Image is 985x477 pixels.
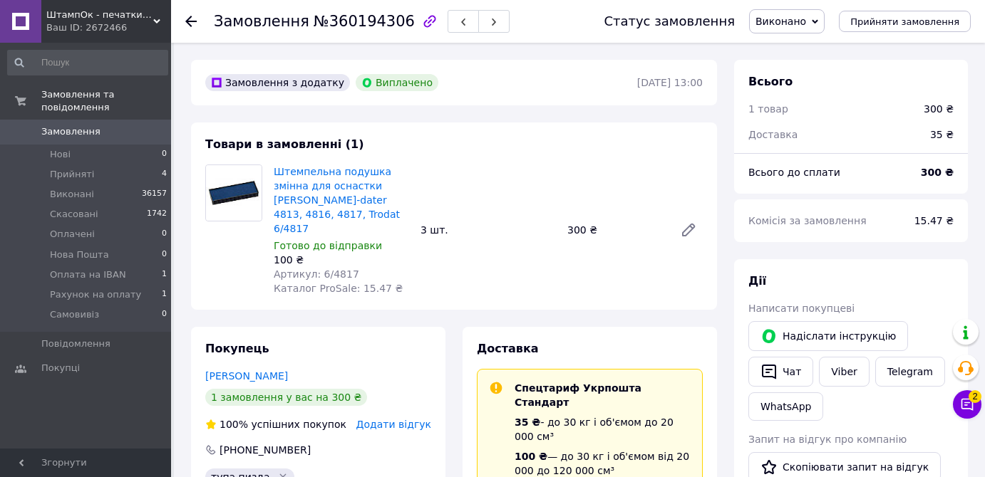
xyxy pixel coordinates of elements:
[748,357,813,387] button: Чат
[185,14,197,28] div: Повернутися назад
[162,148,167,161] span: 0
[41,88,171,114] span: Замовлення та повідомлення
[274,166,400,234] a: Штемпельна подушка змінна для оснастки [PERSON_NAME]-dater 4813, 4816, 4817, Trodat 6/4817
[839,11,971,32] button: Прийняти замовлення
[50,228,95,241] span: Оплачені
[924,102,954,116] div: 300 ₴
[953,390,981,419] button: Чат з покупцем2
[46,21,171,34] div: Ваш ID: 2672466
[969,390,981,403] span: 2
[274,283,403,294] span: Каталог ProSale: 15.47 ₴
[50,288,141,301] span: Рахунок на оплату
[50,268,126,281] span: Оплата на IBAN
[274,240,382,251] span: Готово до відправки
[147,208,167,221] span: 1742
[922,119,962,150] div: 35 ₴
[274,253,409,267] div: 100 ₴
[477,342,539,355] span: Доставка
[748,321,908,351] button: Надіслати інструкцію
[819,357,869,387] a: Viber
[415,220,562,240] div: 3 шт.
[515,451,547,462] span: 100 ₴
[50,308,99,321] span: Самовивіз
[748,215,867,226] span: Комісія за замовлення
[674,216,703,244] a: Редагувати
[50,188,94,201] span: Виконані
[162,248,167,261] span: 0
[162,168,167,181] span: 4
[637,77,703,88] time: [DATE] 13:00
[205,137,364,151] span: Товари в замовленні (1)
[41,125,100,138] span: Замовлення
[274,268,359,280] span: Артикул: 6/4817
[50,168,94,181] span: Прийняті
[206,165,262,221] img: Штемпельна подушка змінна для оснастки printy-dater 4813, 4816, 4817, Trodat 6/4817
[205,417,346,431] div: успішних покупок
[755,16,806,27] span: Виконано
[314,13,415,30] span: №360194306
[748,103,788,115] span: 1 товар
[356,74,438,91] div: Виплачено
[515,415,691,444] div: - до 30 кг і об'ємом до 20 000 см³
[205,342,269,355] span: Покупець
[356,419,431,430] span: Додати відгук
[921,167,954,178] b: 300 ₴
[205,74,350,91] div: Замовлення з додатку
[142,188,167,201] span: 36157
[46,9,153,21] span: ШтампОк - печатки, штампи, факсиміле, оснастки, датери, нумератори
[41,362,80,374] span: Покупці
[41,337,110,350] span: Повідомлення
[162,288,167,301] span: 1
[50,148,71,161] span: Нові
[748,129,798,140] span: Доставка
[914,215,954,226] span: 15.47 ₴
[748,392,823,421] a: WhatsApp
[748,75,793,88] span: Всього
[748,274,766,288] span: Дії
[162,268,167,281] span: 1
[214,13,309,30] span: Замовлення
[162,228,167,241] span: 0
[748,434,907,445] span: Запит на відгук про компанію
[850,16,959,27] span: Прийняти замовлення
[7,50,168,75] input: Пошук
[205,370,288,382] a: [PERSON_NAME]
[220,419,248,430] span: 100%
[50,208,98,221] span: Скасовані
[515,416,540,428] span: 35 ₴
[748,167,840,178] span: Всього до сплати
[205,389,367,406] div: 1 замовлення у вас на 300 ₴
[748,303,855,314] span: Написати покупцеві
[162,308,167,321] span: 0
[50,248,109,261] span: Нова Пошта
[218,443,312,457] div: [PHONE_NUMBER]
[875,357,945,387] a: Telegram
[515,382,641,408] span: Спецтариф Укрпошта Стандарт
[604,14,735,28] div: Статус замовлення
[562,220,669,240] div: 300 ₴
